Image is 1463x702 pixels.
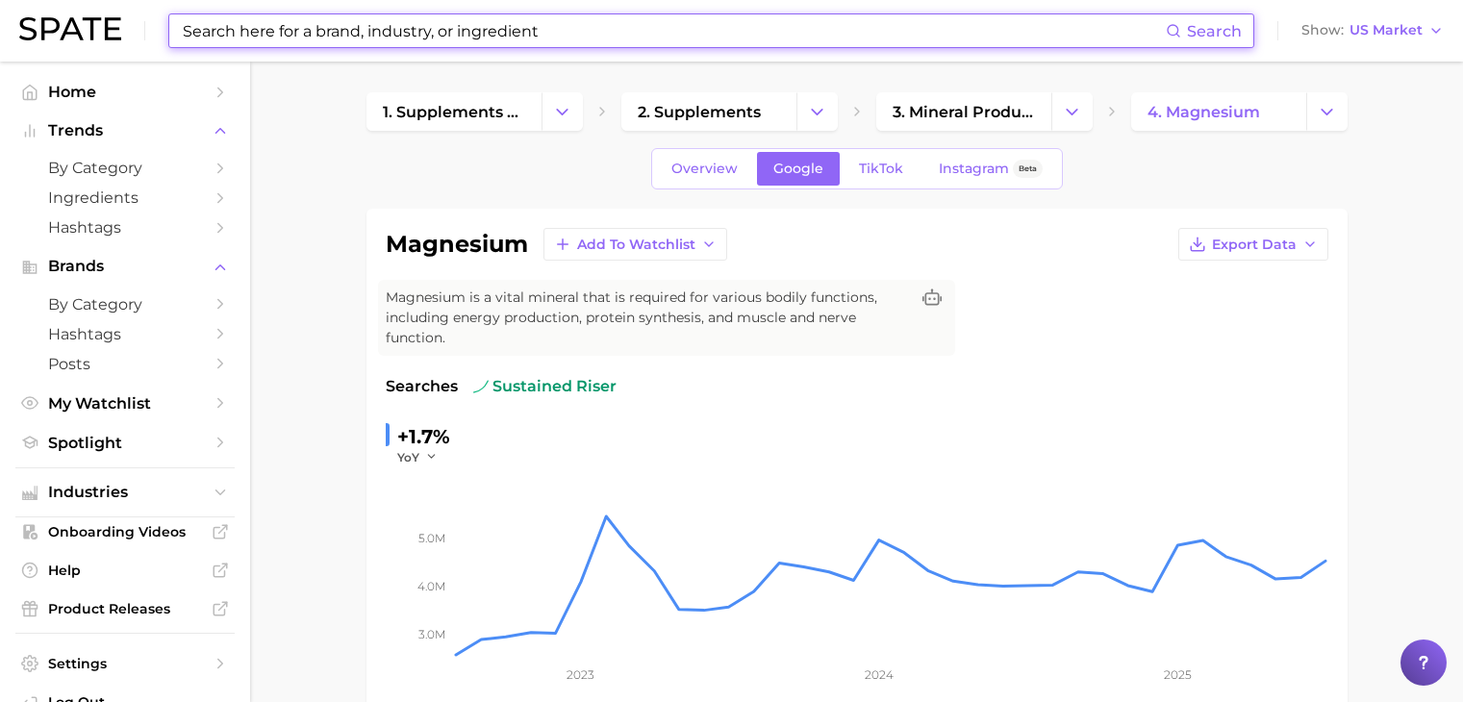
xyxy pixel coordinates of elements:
[859,161,903,177] span: TikTok
[15,183,235,213] a: Ingredients
[893,103,1035,121] span: 3. mineral products
[1163,667,1191,682] tspan: 2025
[15,77,235,107] a: Home
[386,288,909,348] span: Magnesium is a vital mineral that is required for various bodily functions, including energy prod...
[1212,237,1297,253] span: Export Data
[48,218,202,237] span: Hashtags
[542,92,583,131] button: Change Category
[1297,18,1449,43] button: ShowUS Market
[15,649,235,678] a: Settings
[922,152,1059,186] a: InstagramBeta
[655,152,754,186] a: Overview
[48,325,202,343] span: Hashtags
[48,394,202,413] span: My Watchlist
[48,122,202,139] span: Trends
[386,375,458,398] span: Searches
[48,523,202,540] span: Onboarding Videos
[876,92,1051,131] a: 3. mineral products
[473,375,617,398] span: sustained riser
[543,228,727,261] button: Add to Watchlist
[48,562,202,579] span: Help
[621,92,796,131] a: 2. supplements
[15,349,235,379] a: Posts
[15,428,235,458] a: Spotlight
[397,449,419,465] span: YoY
[773,161,823,177] span: Google
[1301,25,1344,36] span: Show
[577,237,695,253] span: Add to Watchlist
[1019,161,1037,177] span: Beta
[15,289,235,319] a: by Category
[473,379,489,394] img: sustained riser
[757,152,840,186] a: Google
[939,161,1009,177] span: Instagram
[418,627,445,641] tspan: 3.0m
[1148,103,1260,121] span: 4. magnesium
[15,556,235,585] a: Help
[48,83,202,101] span: Home
[48,655,202,672] span: Settings
[638,103,761,121] span: 2. supplements
[15,389,235,418] a: My Watchlist
[1131,92,1306,131] a: 4. magnesium
[48,258,202,275] span: Brands
[383,103,525,121] span: 1. supplements & ingestibles
[397,449,439,465] button: YoY
[366,92,542,131] a: 1. supplements & ingestibles
[15,478,235,507] button: Industries
[397,421,451,452] div: +1.7%
[48,600,202,617] span: Product Releases
[15,517,235,546] a: Onboarding Videos
[386,233,528,256] h1: magnesium
[864,667,893,682] tspan: 2024
[843,152,920,186] a: TikTok
[19,17,121,40] img: SPATE
[48,434,202,452] span: Spotlight
[15,319,235,349] a: Hashtags
[15,252,235,281] button: Brands
[48,188,202,207] span: Ingredients
[48,355,202,373] span: Posts
[1306,92,1348,131] button: Change Category
[567,667,594,682] tspan: 2023
[48,295,202,313] span: by Category
[15,594,235,623] a: Product Releases
[15,213,235,242] a: Hashtags
[1349,25,1423,36] span: US Market
[417,579,445,593] tspan: 4.0m
[671,161,738,177] span: Overview
[15,153,235,183] a: by Category
[796,92,838,131] button: Change Category
[15,116,235,145] button: Trends
[418,531,445,545] tspan: 5.0m
[1187,22,1242,40] span: Search
[48,159,202,177] span: by Category
[1178,228,1328,261] button: Export Data
[1051,92,1093,131] button: Change Category
[181,14,1166,47] input: Search here for a brand, industry, or ingredient
[48,484,202,501] span: Industries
